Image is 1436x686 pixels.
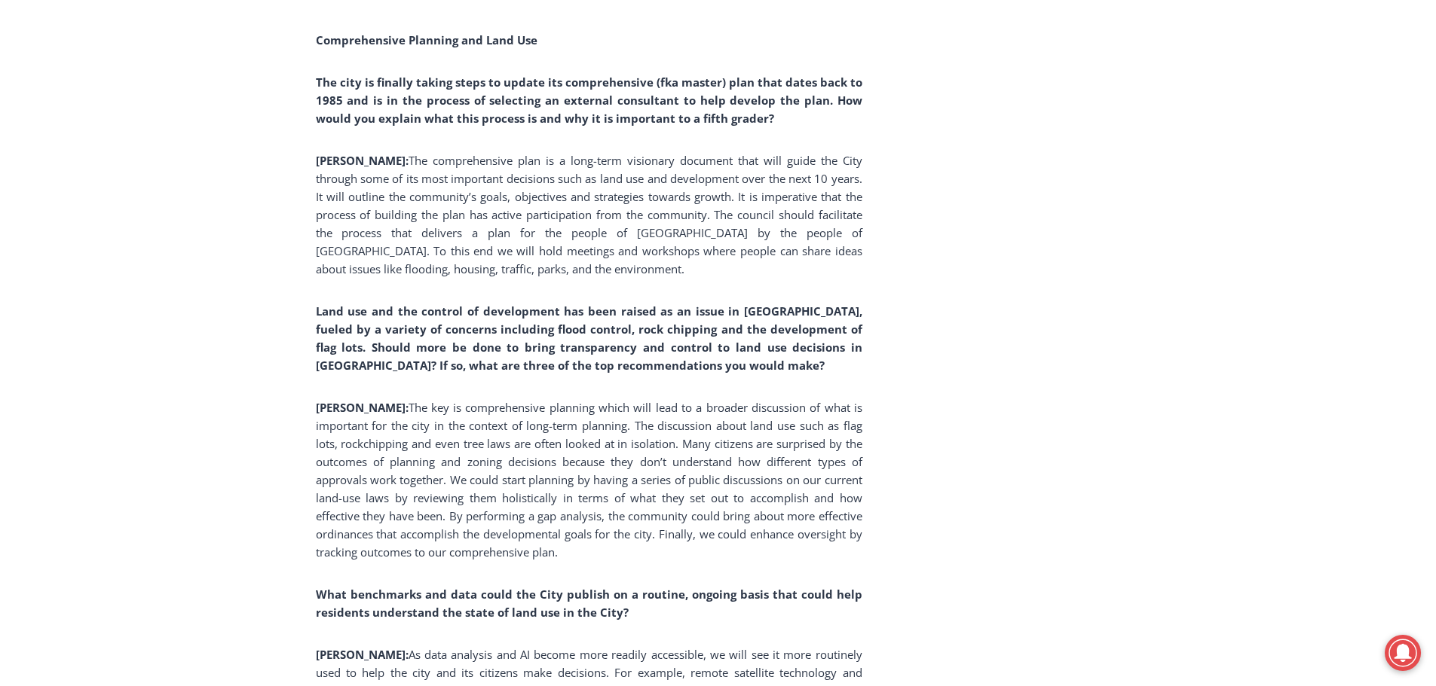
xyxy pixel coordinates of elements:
b: [PERSON_NAME]: [316,153,409,168]
b: What benchmarks and data could the City publish on a routine, ongoing basis that could help resid... [316,587,862,620]
div: Birds of Prey: Falcon and hawk demos [158,44,210,123]
a: [PERSON_NAME] Read Sanctuary Fall Fest: [DATE] [1,150,218,188]
span: Intern @ [DOMAIN_NAME] [394,150,699,184]
span: The key is comprehensive planning which will lead to a broader discussion of what is important fo... [316,400,862,559]
b: [PERSON_NAME]: [316,647,409,662]
span: . [681,261,684,276]
b: Comprehensive Planning and Land Use [316,32,537,47]
h4: [PERSON_NAME] Read Sanctuary Fall Fest: [DATE] [12,151,193,186]
b: The city is finally taking steps to update its comprehensive (fka master) plan that dates back to... [316,75,862,126]
div: 6 [176,127,182,142]
div: Apply Now <> summer and RHS senior internships available [381,1,712,146]
b: [PERSON_NAME]: [316,400,409,415]
b: Land use and the control of development has been raised as an issue in [GEOGRAPHIC_DATA], fueled ... [316,303,862,373]
span: The comprehensive plan is a long-term visionary document that will guide the City through some of... [316,153,862,276]
div: / [168,127,172,142]
div: 2 [158,127,164,142]
a: Intern @ [DOMAIN_NAME] [363,146,730,188]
